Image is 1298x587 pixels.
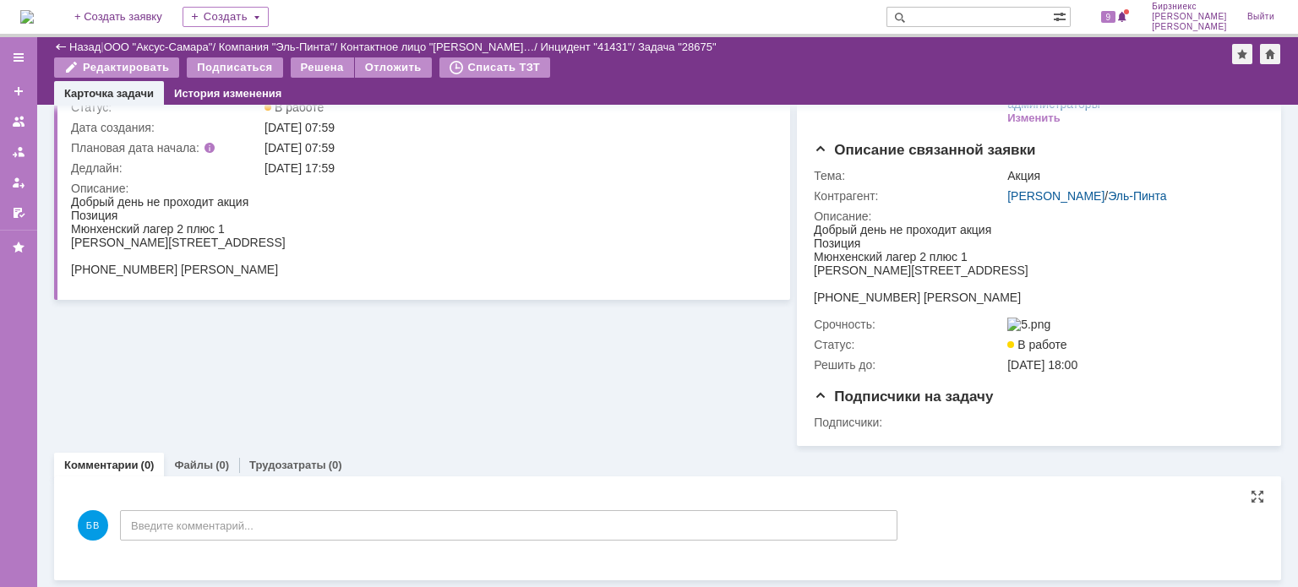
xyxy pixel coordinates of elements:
[265,121,766,134] div: [DATE] 07:59
[814,416,1004,429] div: Подписчики:
[265,141,766,155] div: [DATE] 07:59
[183,7,269,27] div: Создать
[71,182,770,195] div: Описание:
[174,459,213,471] a: Файлы
[249,459,326,471] a: Трудозатраты
[541,41,632,53] a: Инцидент "41431"
[1007,189,1104,203] a: [PERSON_NAME]
[20,10,34,24] a: Перейти на домашнюю страницу
[141,459,155,471] div: (0)
[1101,11,1116,23] span: 9
[814,318,1004,331] div: Срочность:
[1152,12,1227,22] span: [PERSON_NAME]
[1152,22,1227,32] span: [PERSON_NAME]
[5,108,32,135] a: Заявки на командах
[69,41,101,53] a: Назад
[814,389,993,405] span: Подписчики на задачу
[215,459,229,471] div: (0)
[1007,169,1256,182] div: Акция
[1260,44,1280,64] div: Сделать домашней страницей
[1152,2,1227,12] span: Бирзниекс
[541,41,638,53] div: /
[5,169,32,196] a: Мои заявки
[814,189,1004,203] div: Контрагент:
[814,169,1004,182] div: Тема:
[5,139,32,166] a: Заявки в моей ответственности
[71,121,261,134] div: Дата создания:
[1007,318,1050,331] img: 5.png
[341,41,535,53] a: Контактное лицо "[PERSON_NAME]…
[814,358,1004,372] div: Решить до:
[814,338,1004,351] div: Статус:
[219,41,335,53] a: Компания "Эль-Пинта"
[101,40,103,52] div: |
[265,161,766,175] div: [DATE] 17:59
[1007,111,1061,125] div: Изменить
[104,41,213,53] a: ООО "Аксус-Самара"
[814,142,1035,158] span: Описание связанной заявки
[64,87,154,100] a: Карточка задачи
[104,41,219,53] div: /
[71,141,241,155] div: Плановая дата начала:
[174,87,281,100] a: История изменения
[265,101,324,114] span: В работе
[20,10,34,24] img: logo
[814,209,1259,223] div: Описание:
[638,41,717,53] div: Задача "28675"
[1232,44,1252,64] div: Добавить в избранное
[1007,358,1077,372] span: [DATE] 18:00
[5,78,32,105] a: Создать заявку
[1108,189,1166,203] a: Эль-Пинта
[78,510,108,541] span: БВ
[64,459,139,471] a: Комментарии
[71,101,261,114] div: Статус:
[71,161,261,175] div: Дедлайн:
[341,41,541,53] div: /
[1007,189,1256,203] div: /
[5,199,32,226] a: Мои согласования
[1007,338,1066,351] span: В работе
[1053,8,1070,24] span: Расширенный поиск
[219,41,341,53] div: /
[329,459,342,471] div: (0)
[1251,490,1264,503] div: На всю страницу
